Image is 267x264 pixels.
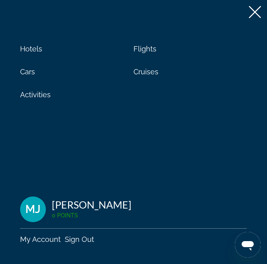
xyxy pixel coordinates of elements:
[65,235,94,244] button: Sign Out
[52,212,78,219] span: 0 Points
[25,203,41,215] span: MJ
[20,45,42,53] a: Hotels
[133,68,158,76] a: Cruises
[52,199,131,211] div: [PERSON_NAME]
[20,68,35,76] a: Cars
[20,90,51,99] a: Activities
[235,232,261,258] iframe: Button to launch messaging window
[133,45,156,53] a: Flights
[20,235,61,244] a: My Account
